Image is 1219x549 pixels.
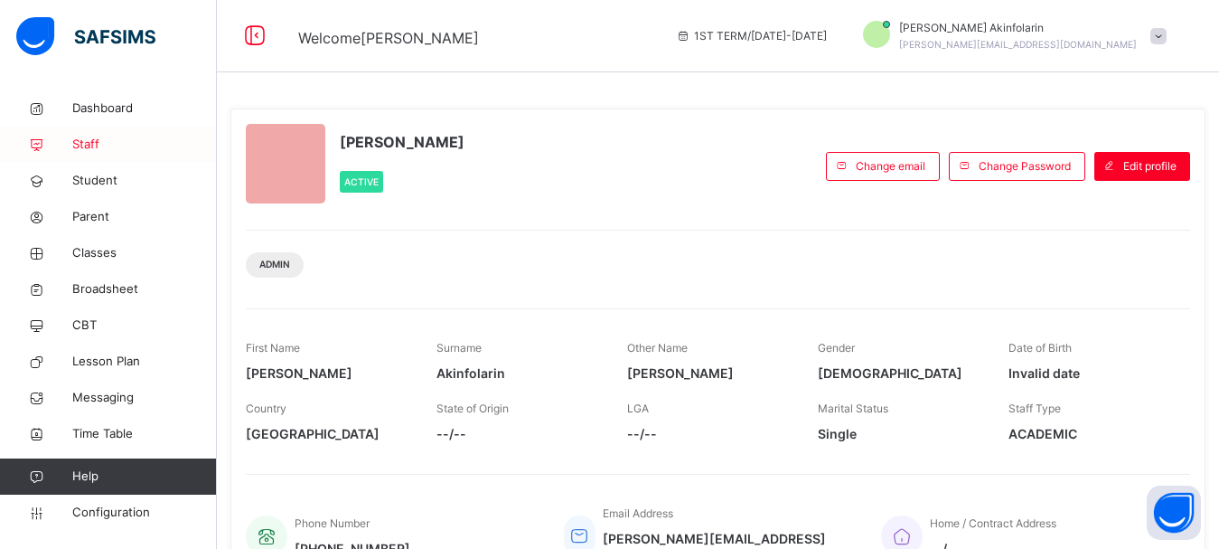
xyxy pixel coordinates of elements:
span: [PERSON_NAME][EMAIL_ADDRESS][DOMAIN_NAME] [899,39,1137,50]
span: Gender [818,341,855,355]
span: Messaging [72,389,217,407]
span: Surname [436,341,482,355]
span: session/term information [676,28,827,44]
span: Change Password [979,158,1071,175]
button: Open asap [1147,486,1201,540]
span: Configuration [72,504,216,522]
span: Country [246,402,286,415]
span: State of Origin [436,402,509,415]
span: First Name [246,341,300,355]
span: Broadsheet [72,280,217,298]
span: [PERSON_NAME] [340,131,464,153]
span: Parent [72,208,217,226]
span: CBT [72,317,217,335]
span: [DEMOGRAPHIC_DATA] [818,364,981,383]
span: Edit profile [1123,158,1177,175]
span: Phone Number [295,516,370,530]
span: [GEOGRAPHIC_DATA] [246,424,409,443]
span: Date of Birth [1008,341,1072,355]
span: Dashboard [72,99,217,118]
span: [PERSON_NAME] [246,364,409,383]
span: Other Name [627,341,688,355]
span: ACADEMIC [1008,424,1172,443]
span: Lesson Plan [72,353,217,371]
span: Change email [856,158,925,175]
span: Time Table [72,425,217,443]
div: AbiodunAkinfolarin [845,20,1176,52]
span: [PERSON_NAME] [627,364,791,383]
span: Home / Contract Address [930,516,1056,530]
span: Help [72,468,216,486]
span: --/-- [436,424,600,443]
span: Single [818,424,981,443]
span: Staff [72,136,217,154]
span: Student [72,172,217,190]
span: Active [344,176,379,187]
span: [PERSON_NAME] Akinfolarin [899,20,1137,36]
span: Akinfolarin [436,364,600,383]
span: LGA [627,402,649,415]
span: Invalid date [1008,364,1172,383]
span: Welcome [PERSON_NAME] [298,29,479,47]
span: Marital Status [818,402,888,415]
span: Staff Type [1008,402,1061,415]
span: --/-- [627,424,791,443]
span: Email Address [603,506,673,520]
img: safsims [16,17,155,55]
span: Admin [259,258,290,271]
span: Classes [72,244,217,262]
